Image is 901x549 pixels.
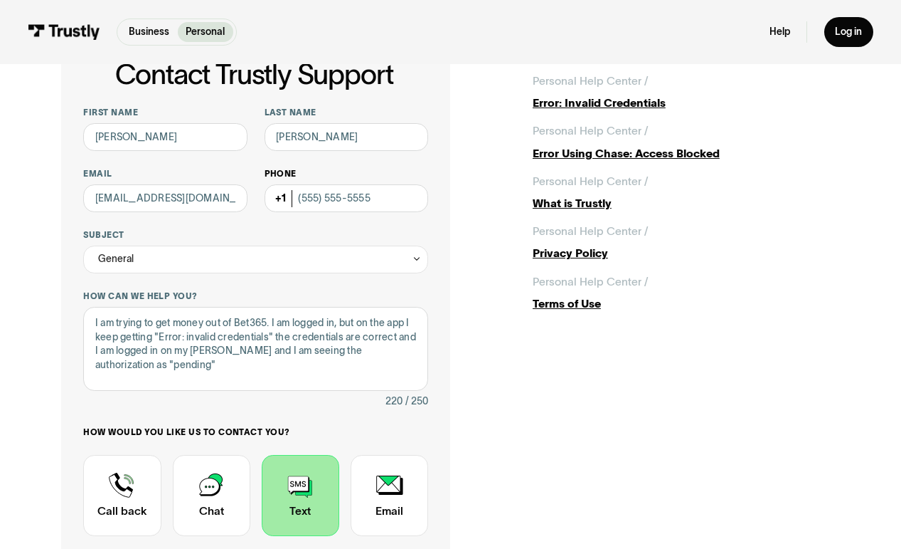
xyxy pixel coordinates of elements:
[533,273,648,290] div: Personal Help Center /
[83,246,428,273] div: General
[533,223,648,239] div: Personal Help Center /
[98,251,134,267] div: General
[129,25,169,40] p: Business
[80,59,428,90] h1: Contact Trustly Support
[385,393,402,409] div: 220
[533,73,648,89] div: Personal Help Center /
[120,22,177,42] a: Business
[265,168,429,179] label: Phone
[533,95,840,111] div: Error: Invalid Credentials
[83,168,247,179] label: Email
[835,26,862,38] div: Log in
[265,184,429,212] input: (555) 555-5555
[533,73,840,112] a: Personal Help Center /Error: Invalid Credentials
[533,122,648,139] div: Personal Help Center /
[533,173,840,212] a: Personal Help Center /What is Trustly
[83,107,247,118] label: First name
[405,393,428,409] div: / 250
[265,107,429,118] label: Last name
[265,123,429,151] input: Howard
[533,245,840,261] div: Privacy Policy
[186,25,225,40] p: Personal
[533,195,840,211] div: What is Trustly
[83,291,428,302] label: How can we help you?
[533,145,840,162] div: Error Using Chase: Access Blocked
[533,296,840,312] div: Terms of Use
[83,184,247,212] input: alex@mail.com
[769,26,790,38] a: Help
[824,17,873,46] a: Log in
[533,223,840,262] a: Personal Help Center /Privacy Policy
[533,273,840,313] a: Personal Help Center /Terms of Use
[83,123,247,151] input: Alex
[28,24,100,40] img: Trustly Logo
[83,229,428,241] label: Subject
[83,427,428,438] label: How would you like us to contact you?
[178,22,233,42] a: Personal
[533,122,840,162] a: Personal Help Center /Error Using Chase: Access Blocked
[533,173,648,189] div: Personal Help Center /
